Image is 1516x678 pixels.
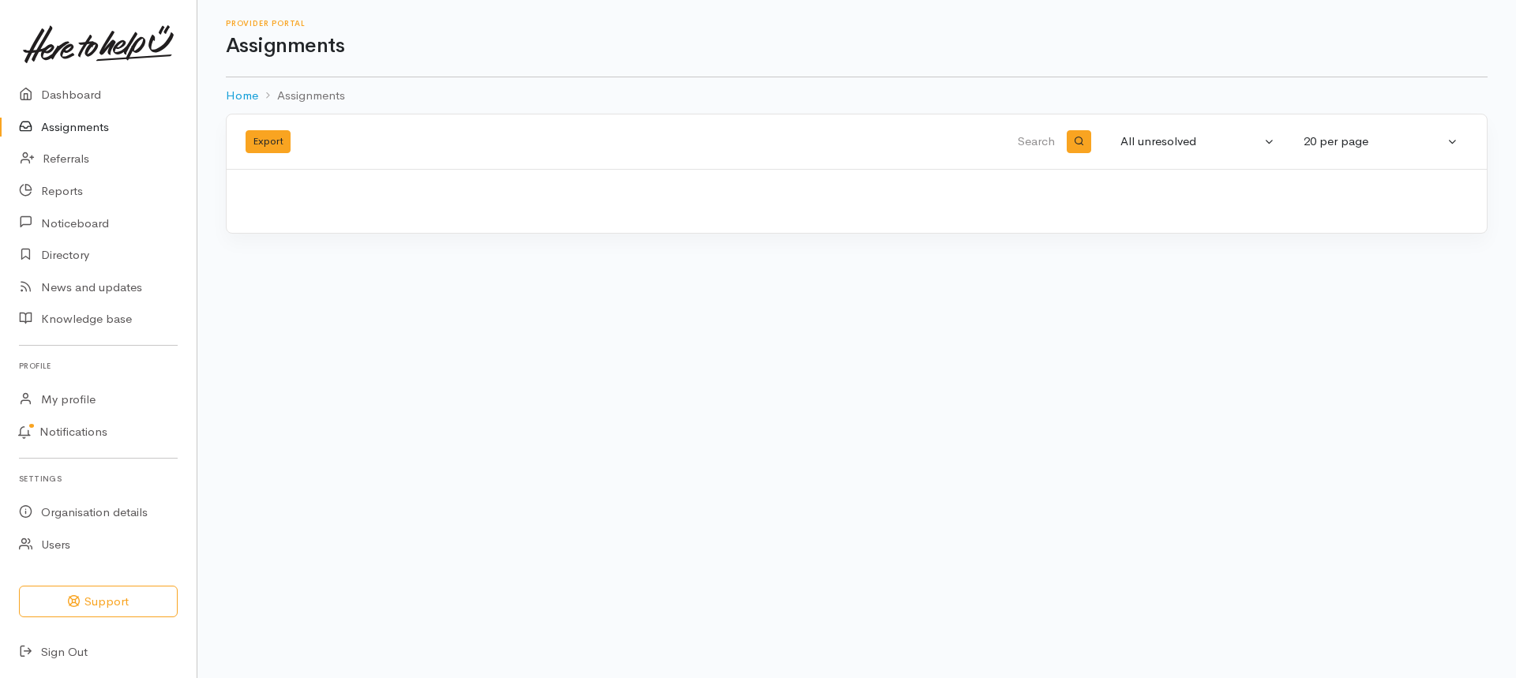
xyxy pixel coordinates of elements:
[226,87,258,105] a: Home
[226,19,1488,28] h6: Provider Portal
[1304,133,1444,151] div: 20 per page
[19,586,178,618] button: Support
[1294,126,1468,157] button: 20 per page
[226,77,1488,114] nav: breadcrumb
[226,35,1488,58] h1: Assignments
[1120,133,1261,151] div: All unresolved
[678,123,1058,161] input: Search
[1111,126,1285,157] button: All unresolved
[19,468,178,489] h6: Settings
[258,87,345,105] li: Assignments
[246,130,291,153] button: Export
[19,355,178,376] h6: Profile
